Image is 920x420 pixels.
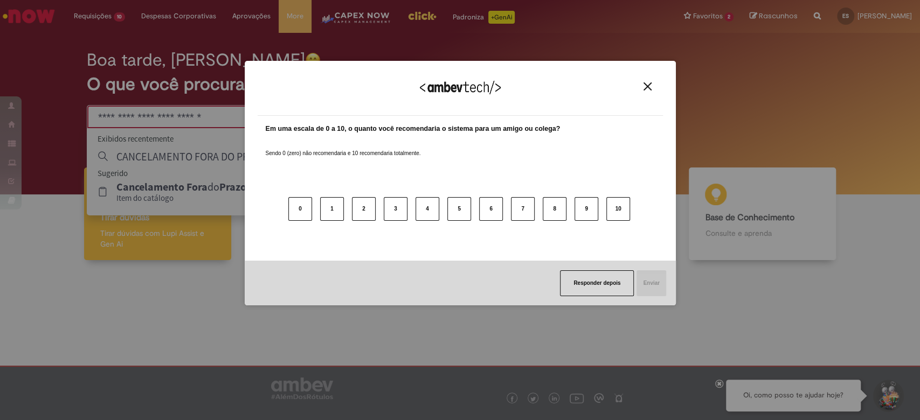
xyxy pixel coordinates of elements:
[640,82,655,91] button: Close
[606,197,630,221] button: 10
[447,197,471,221] button: 5
[266,124,561,134] label: Em uma escala de 0 a 10, o quanto você recomendaria o sistema para um amigo ou colega?
[644,82,652,90] img: Close
[575,197,598,221] button: 9
[543,197,566,221] button: 8
[266,137,421,157] label: Sendo 0 (zero) não recomendaria e 10 recomendaria totalmente.
[320,197,344,221] button: 1
[384,197,407,221] button: 3
[352,197,376,221] button: 2
[416,197,439,221] button: 4
[288,197,312,221] button: 0
[511,197,535,221] button: 7
[420,81,501,94] img: Logo Ambevtech
[560,270,634,296] button: Responder depois
[479,197,503,221] button: 6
